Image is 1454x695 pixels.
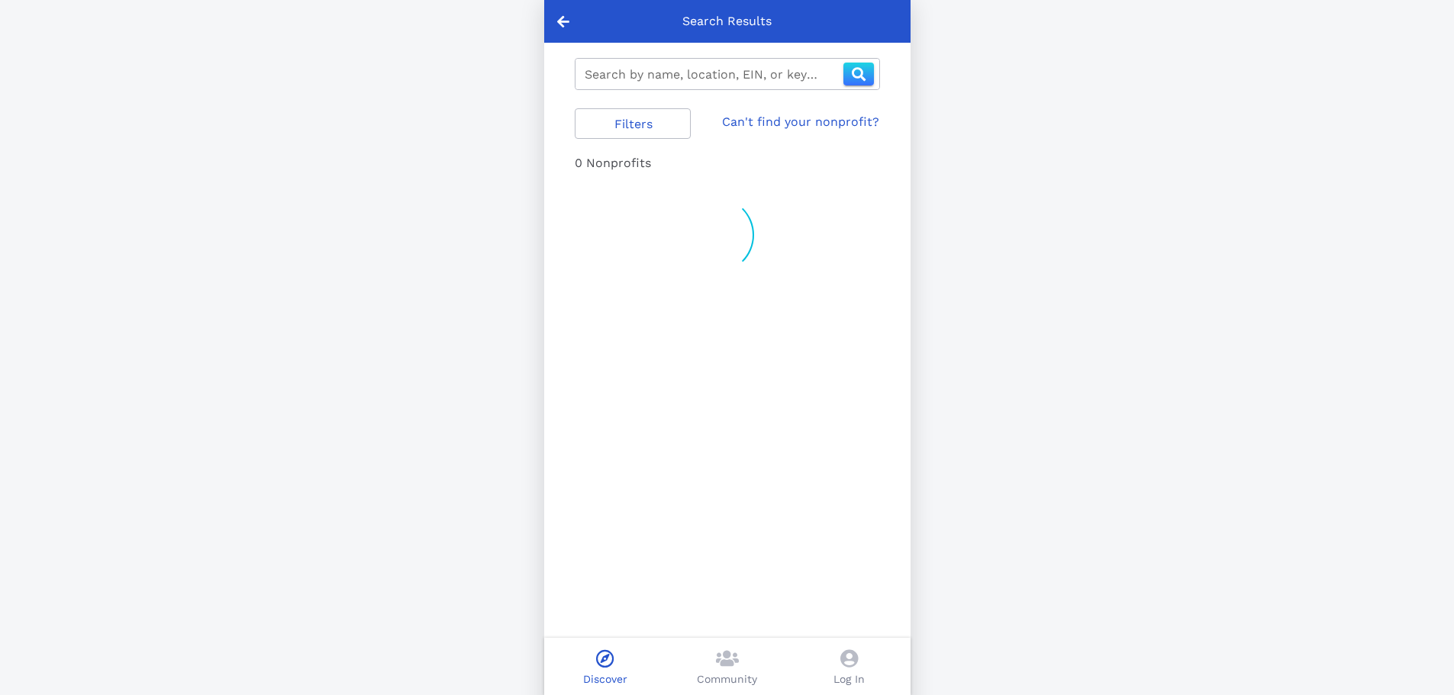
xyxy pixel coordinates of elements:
[697,671,757,687] p: Community
[682,12,772,31] p: Search Results
[588,117,679,131] span: Filters
[583,671,627,687] p: Discover
[722,113,879,131] a: Can't find your nonprofit?
[833,671,865,687] p: Log In
[575,154,880,172] div: 0 Nonprofits
[575,108,692,139] button: Filters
